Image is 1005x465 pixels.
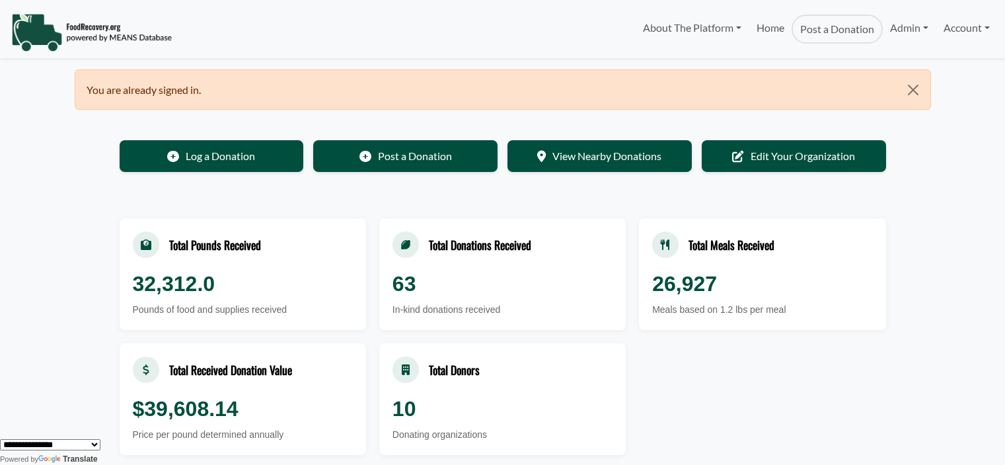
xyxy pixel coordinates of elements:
div: In-kind donations received [392,303,613,317]
a: View Nearby Donations [507,140,692,172]
div: Meals based on 1.2 lbs per meal [652,303,872,317]
div: Total Donations Received [429,236,531,253]
img: NavigationLogo_FoodRecovery-91c16205cd0af1ed486a0f1a7774a6544ea792ac00100771e7dd3ec7c0e58e41.png [11,13,172,52]
div: Donating organizations [392,428,613,442]
div: 63 [392,268,613,300]
div: 10 [392,393,613,425]
a: Post a Donation [792,15,883,44]
div: You are already signed in. [75,69,931,110]
div: 32,312.0 [133,268,353,300]
img: Google Translate [38,455,63,464]
div: Pounds of food and supplies received [133,303,353,317]
div: $39,608.14 [133,393,353,425]
div: Price per pound determined annually [133,428,353,442]
div: 26,927 [652,268,872,300]
a: Translate [38,454,98,464]
div: Total Donors [429,361,480,378]
a: Edit Your Organization [702,140,886,172]
a: Account [936,15,997,41]
button: Close [896,70,930,110]
div: Total Received Donation Value [169,361,292,378]
a: Admin [883,15,936,41]
div: Total Meals Received [689,236,774,253]
a: Post a Donation [313,140,498,172]
a: Home [749,15,791,44]
div: Total Pounds Received [169,236,261,253]
a: Log a Donation [120,140,304,172]
a: About The Platform [636,15,749,41]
